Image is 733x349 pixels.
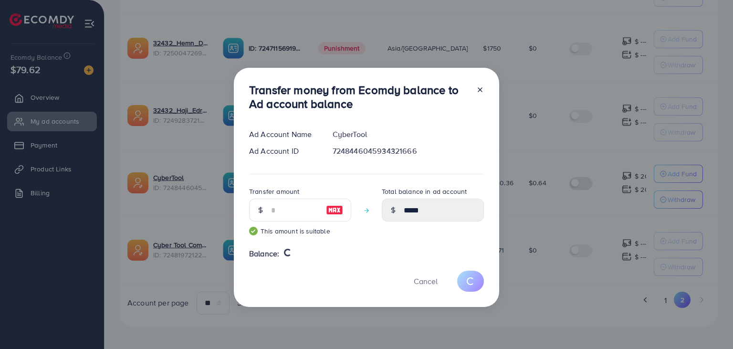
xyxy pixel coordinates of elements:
button: Cancel [402,271,450,291]
img: image [326,204,343,216]
div: Ad Account ID [241,146,325,157]
h3: Transfer money from Ecomdy balance to Ad account balance [249,83,469,111]
img: guide [249,227,258,235]
label: Transfer amount [249,187,299,196]
div: CyberTool [325,129,492,140]
span: Balance: [249,248,279,259]
div: 7248446045934321666 [325,146,492,157]
div: Ad Account Name [241,129,325,140]
small: This amount is suitable [249,226,351,236]
label: Total balance in ad account [382,187,467,196]
span: Cancel [414,276,438,286]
